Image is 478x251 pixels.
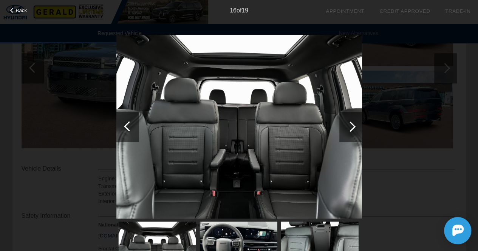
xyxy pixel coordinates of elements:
[230,7,237,14] span: 16
[410,210,478,251] iframe: Chat Assistance
[241,7,248,14] span: 19
[326,8,364,14] a: Appointment
[116,35,362,219] img: New-2025-Hyundai-SantaFe-CalligraphyAWD-ID23714317369-aHR0cDovL2ltYWdlcy51bml0c2ludmVudG9yeS5jb20...
[445,8,470,14] a: Trade-In
[16,8,27,13] span: Back
[379,8,430,14] a: Credit Approved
